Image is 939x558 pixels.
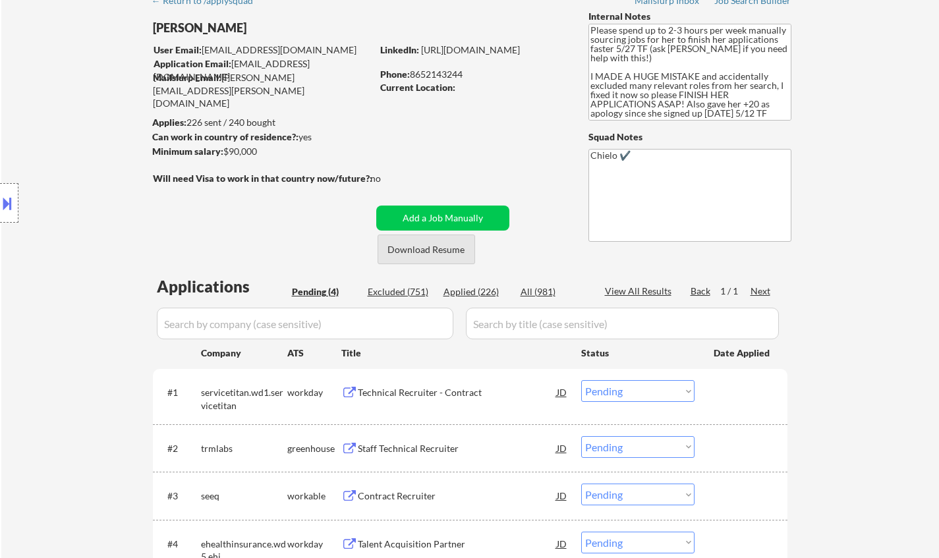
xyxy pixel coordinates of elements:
div: JD [555,484,569,507]
button: Add a Job Manually [376,206,509,231]
div: #3 [167,489,190,503]
div: trmlabs [201,442,287,455]
div: 226 sent / 240 bought [152,116,372,129]
div: Staff Technical Recruiter [358,442,557,455]
strong: User Email: [154,44,202,55]
div: JD [555,436,569,460]
div: [PERSON_NAME][EMAIL_ADDRESS][PERSON_NAME][DOMAIN_NAME] [153,71,372,110]
div: Internal Notes [588,10,791,23]
div: #1 [167,386,190,399]
div: no [370,172,408,185]
div: seeq [201,489,287,503]
strong: Phone: [380,69,410,80]
div: Next [751,285,772,298]
div: $90,000 [152,145,372,158]
div: [EMAIL_ADDRESS][DOMAIN_NAME] [154,43,372,57]
div: JD [555,380,569,404]
div: JD [555,532,569,555]
div: workday [287,538,341,551]
div: Pending (4) [292,285,358,298]
div: servicetitan.wd1.servicetitan [201,386,287,412]
div: workable [287,489,341,503]
div: View All Results [605,285,675,298]
div: #2 [167,442,190,455]
div: greenhouse [287,442,341,455]
strong: Current Location: [380,82,455,93]
div: Company [201,347,287,360]
div: Back [691,285,712,298]
input: Search by company (case sensitive) [157,308,453,339]
div: Status [581,341,695,364]
div: 8652143244 [380,68,567,81]
strong: Will need Visa to work in that country now/future?: [153,173,372,184]
div: workday [287,386,341,399]
div: [EMAIL_ADDRESS][DOMAIN_NAME] [154,57,372,83]
div: Excluded (751) [368,285,434,298]
div: Date Applied [714,347,772,360]
div: Applied (226) [443,285,509,298]
div: All (981) [521,285,586,298]
input: Search by title (case sensitive) [466,308,779,339]
div: Talent Acquisition Partner [358,538,557,551]
div: Contract Recruiter [358,489,557,503]
button: Download Resume [378,235,475,264]
div: Title [341,347,569,360]
strong: Mailslurp Email: [153,72,221,83]
strong: LinkedIn: [380,44,419,55]
a: [URL][DOMAIN_NAME] [421,44,520,55]
div: [PERSON_NAME] [153,20,424,36]
div: ATS [287,347,341,360]
strong: Application Email: [154,58,231,69]
div: 1 / 1 [720,285,751,298]
div: Squad Notes [588,130,791,144]
div: yes [152,130,368,144]
div: #4 [167,538,190,551]
div: Technical Recruiter - Contract [358,386,557,399]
